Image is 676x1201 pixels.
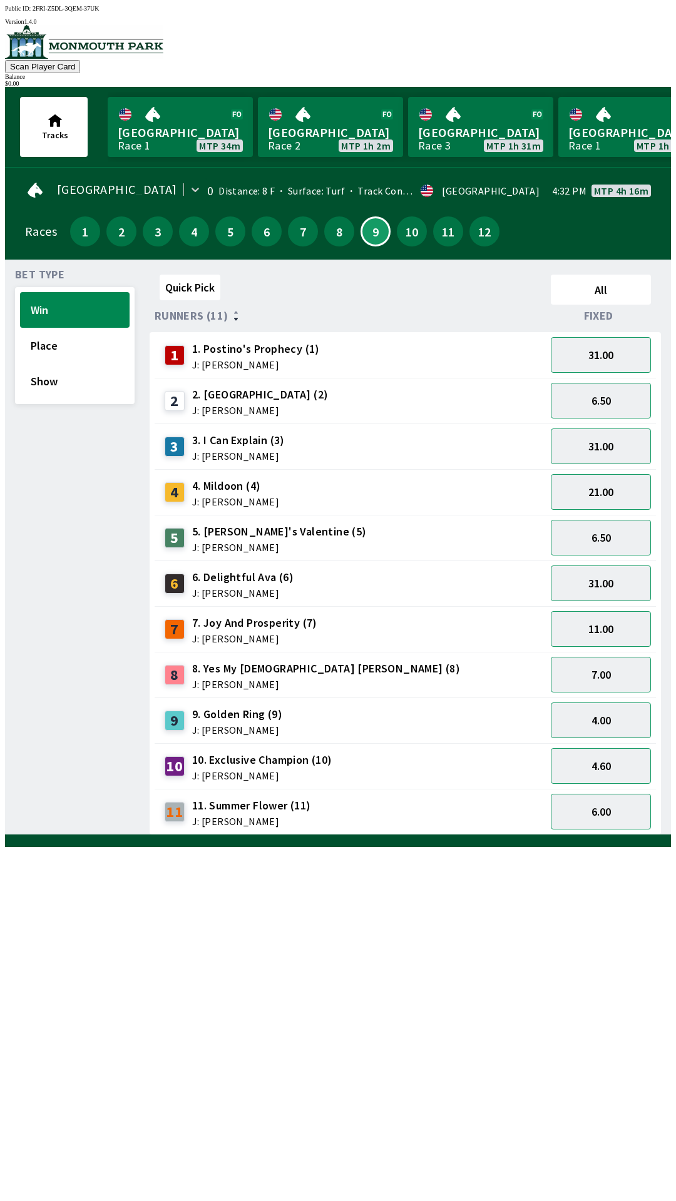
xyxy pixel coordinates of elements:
span: Place [31,338,119,353]
span: J: [PERSON_NAME] [192,497,279,507]
div: Runners (11) [155,310,546,322]
button: 9 [361,216,391,246]
button: 1 [70,216,100,246]
button: All [551,275,651,305]
div: 1 [165,345,185,365]
span: 1. Postino's Prophecy (1) [192,341,320,357]
span: Quick Pick [165,280,215,295]
span: 12 [473,227,496,236]
button: 31.00 [551,565,651,601]
span: 10 [400,227,424,236]
span: 4. Mildoon (4) [192,478,279,494]
span: 5. [PERSON_NAME]'s Valentine (5) [192,524,367,540]
button: Win [20,292,130,328]
button: 6 [252,216,282,246]
span: Win [31,303,119,317]
button: 4.60 [551,748,651,784]
span: 6. Delightful Ava (6) [192,569,294,585]
span: 31.00 [588,576,613,590]
span: J: [PERSON_NAME] [192,679,460,689]
span: MTP 34m [199,141,240,151]
span: MTP 4h 16m [594,186,648,196]
div: Race 3 [418,141,451,151]
img: venue logo [5,25,163,59]
span: 1 [73,227,97,236]
span: 8. Yes My [DEMOGRAPHIC_DATA] [PERSON_NAME] (8) [192,661,460,677]
div: $ 0.00 [5,80,671,87]
button: Quick Pick [160,275,220,300]
a: [GEOGRAPHIC_DATA]Race 2MTP 1h 2m [258,97,403,157]
button: Show [20,363,130,399]
span: J: [PERSON_NAME] [192,405,329,415]
span: [GEOGRAPHIC_DATA] [418,124,543,141]
span: 11. Summer Flower (11) [192,798,311,814]
span: 2. [GEOGRAPHIC_DATA] (2) [192,387,329,403]
span: J: [PERSON_NAME] [192,542,367,552]
span: [GEOGRAPHIC_DATA] [268,124,393,141]
div: 5 [165,528,185,548]
div: 4 [165,482,185,502]
span: 2FRI-Z5DL-3QEM-37UK [33,5,100,12]
button: 7 [288,216,318,246]
span: 9 [365,228,386,235]
button: 31.00 [551,428,651,464]
div: 8 [165,665,185,685]
span: 4:32 PM [552,186,586,196]
span: Show [31,374,119,388]
span: 9. Golden Ring (9) [192,706,282,722]
span: 8 [327,227,351,236]
button: 8 [324,216,354,246]
span: Bet Type [15,270,64,280]
span: J: [PERSON_NAME] [192,588,294,598]
div: 0 [207,186,213,196]
button: 6.00 [551,794,651,829]
button: 21.00 [551,474,651,510]
span: All [556,283,645,297]
button: 3 [143,216,173,246]
span: [GEOGRAPHIC_DATA] [57,185,177,195]
a: [GEOGRAPHIC_DATA]Race 3MTP 1h 31m [408,97,553,157]
span: 6.50 [591,530,611,545]
button: 11 [433,216,463,246]
div: Fixed [546,310,656,322]
span: J: [PERSON_NAME] [192,634,317,644]
button: 7.00 [551,657,651,692]
button: 6.50 [551,520,651,555]
span: MTP 1h 31m [486,141,541,151]
div: Race 1 [118,141,150,151]
button: Scan Player Card [5,60,80,73]
button: 5 [215,216,245,246]
div: Public ID: [5,5,671,12]
a: [GEOGRAPHIC_DATA]Race 1MTP 34m [108,97,253,157]
span: 11 [436,227,460,236]
span: 31.00 [588,348,613,362]
button: 2 [106,216,136,246]
div: 3 [165,437,185,457]
div: 10 [165,756,185,776]
span: Distance: 8 F [218,185,275,197]
span: 3. I Can Explain (3) [192,432,285,448]
span: Runners (11) [155,311,228,321]
span: 7.00 [591,667,611,682]
span: J: [PERSON_NAME] [192,360,320,370]
span: J: [PERSON_NAME] [192,816,311,826]
span: Track Condition: Firm [345,185,455,197]
button: 4 [179,216,209,246]
div: 9 [165,711,185,731]
div: Balance [5,73,671,80]
span: Fixed [584,311,613,321]
span: 4 [182,227,206,236]
div: 6 [165,574,185,594]
button: 12 [469,216,499,246]
div: 7 [165,619,185,639]
span: Tracks [42,129,68,141]
span: 3 [146,227,170,236]
button: 6.50 [551,383,651,418]
span: 4.60 [591,759,611,773]
span: 7 [291,227,315,236]
span: 6.50 [591,393,611,408]
div: [GEOGRAPHIC_DATA] [442,186,540,196]
div: 2 [165,391,185,411]
span: 2 [110,227,133,236]
span: 10. Exclusive Champion (10) [192,752,332,768]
